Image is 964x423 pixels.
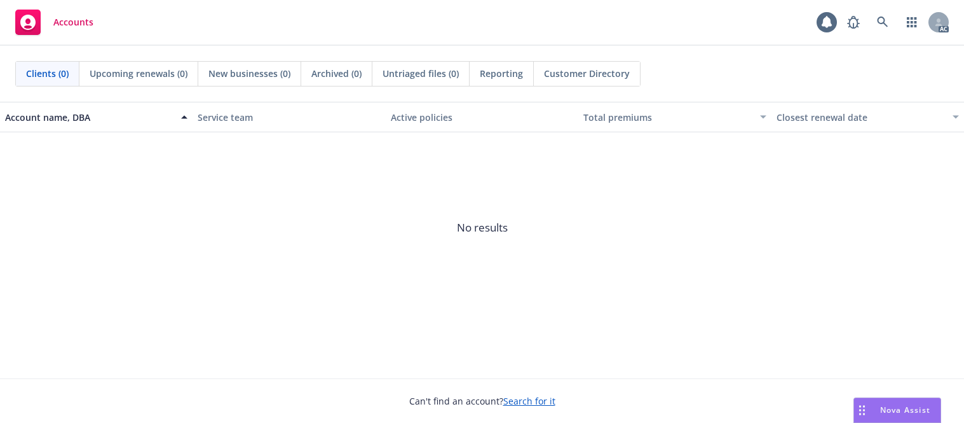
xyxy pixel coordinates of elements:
[53,17,93,27] span: Accounts
[880,405,930,415] span: Nova Assist
[26,67,69,80] span: Clients (0)
[311,67,362,80] span: Archived (0)
[583,111,752,124] div: Total premiums
[10,4,98,40] a: Accounts
[409,394,555,408] span: Can't find an account?
[870,10,895,35] a: Search
[386,102,578,132] button: Active policies
[503,395,555,407] a: Search for it
[771,102,964,132] button: Closest renewal date
[480,67,523,80] span: Reporting
[777,111,945,124] div: Closest renewal date
[193,102,385,132] button: Service team
[208,67,290,80] span: New businesses (0)
[854,398,870,422] div: Drag to move
[5,111,173,124] div: Account name, DBA
[391,111,573,124] div: Active policies
[841,10,866,35] a: Report a Bug
[544,67,630,80] span: Customer Directory
[383,67,459,80] span: Untriaged files (0)
[853,398,941,423] button: Nova Assist
[90,67,187,80] span: Upcoming renewals (0)
[578,102,771,132] button: Total premiums
[198,111,380,124] div: Service team
[899,10,925,35] a: Switch app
